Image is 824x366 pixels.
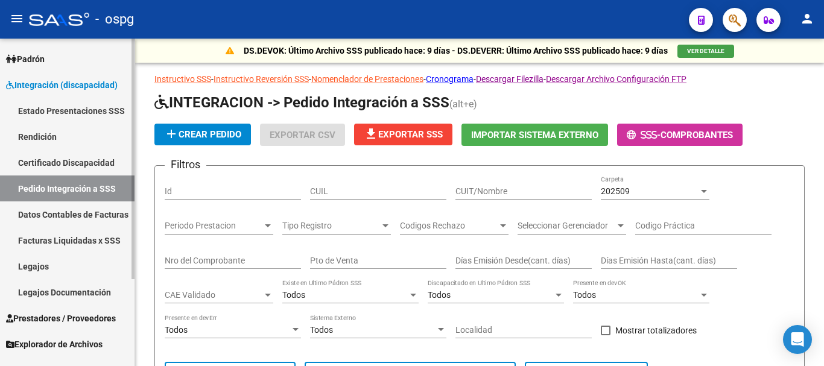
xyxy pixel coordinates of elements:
[426,74,474,84] a: Cronograma
[154,124,251,145] button: Crear Pedido
[687,48,724,54] span: VER DETALLE
[6,52,45,66] span: Padrón
[601,186,630,196] span: 202509
[783,325,812,354] div: Open Intercom Messenger
[364,127,378,141] mat-icon: file_download
[364,129,443,140] span: Exportar SSS
[270,130,335,140] span: Exportar CSV
[164,129,241,140] span: Crear Pedido
[6,78,118,92] span: Integración (discapacidad)
[165,325,188,335] span: Todos
[154,72,805,86] p: - - - - -
[449,98,477,110] span: (alt+e)
[617,124,743,146] button: -Comprobantes
[800,11,814,26] mat-icon: person
[518,221,615,231] span: Seleccionar Gerenciador
[164,127,179,141] mat-icon: add
[677,45,734,58] button: VER DETALLE
[428,290,451,300] span: Todos
[214,74,309,84] a: Instructivo Reversión SSS
[95,6,134,33] span: - ospg
[165,156,206,173] h3: Filtros
[546,74,686,84] a: Descargar Archivo Configuración FTP
[310,325,333,335] span: Todos
[461,124,608,146] button: Importar Sistema Externo
[260,124,345,146] button: Exportar CSV
[476,74,544,84] a: Descargar Filezilla
[6,312,116,325] span: Prestadores / Proveedores
[661,130,733,140] span: Comprobantes
[627,130,661,140] span: -
[573,290,596,300] span: Todos
[471,130,598,140] span: Importar Sistema Externo
[244,44,668,57] p: DS.DEVOK: Último Archivo SSS publicado hace: 9 días - DS.DEVERR: Último Archivo SSS publicado hac...
[165,221,262,231] span: Periodo Prestacion
[165,290,262,300] span: CAE Validado
[154,74,211,84] a: Instructivo SSS
[354,124,452,145] button: Exportar SSS
[615,323,697,338] span: Mostrar totalizadores
[282,221,380,231] span: Tipo Registro
[10,11,24,26] mat-icon: menu
[282,290,305,300] span: Todos
[400,221,498,231] span: Codigos Rechazo
[311,74,423,84] a: Nomenclador de Prestaciones
[154,94,449,111] span: INTEGRACION -> Pedido Integración a SSS
[6,338,103,351] span: Explorador de Archivos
